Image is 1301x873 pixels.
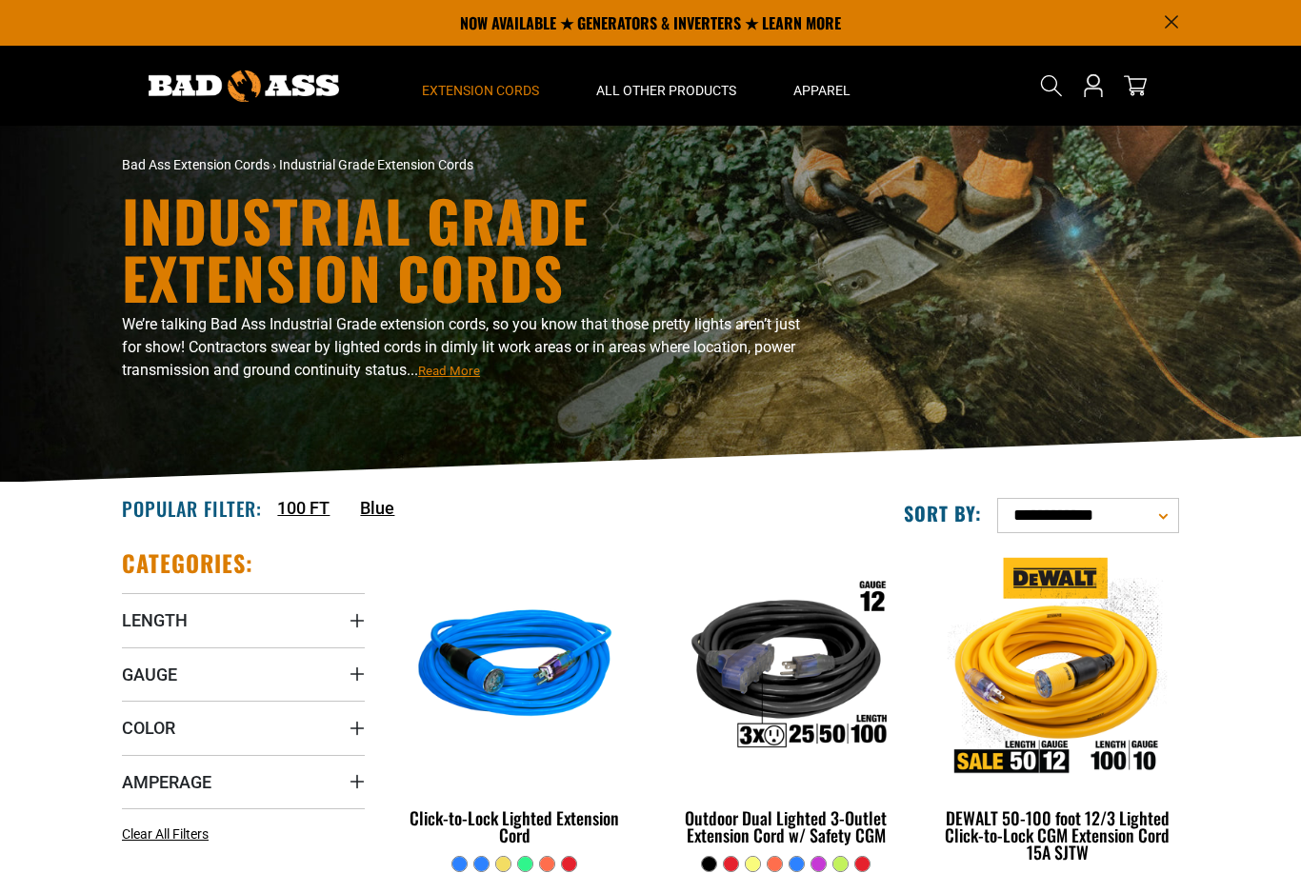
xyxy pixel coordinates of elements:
[122,717,175,739] span: Color
[122,647,365,701] summary: Gauge
[122,609,188,631] span: Length
[937,558,1177,777] img: DEWALT 50-100 foot 12/3 Lighted Click-to-Lock CGM Extension Cord 15A SJTW
[393,548,636,855] a: blue Click-to-Lock Lighted Extension Cord
[665,548,908,855] a: Outdoor Dual Lighted 3-Outlet Extension Cord w/ Safety CGM Outdoor Dual Lighted 3-Outlet Extensio...
[765,46,879,126] summary: Apparel
[122,548,253,578] h2: Categories:
[122,701,365,754] summary: Color
[122,157,270,172] a: Bad Ass Extension Cords
[393,46,568,126] summary: Extension Cords
[904,501,982,526] label: Sort by:
[665,809,908,843] div: Outdoor Dual Lighted 3-Outlet Extension Cord w/ Safety CGM
[360,495,394,521] a: Blue
[122,826,209,842] span: Clear All Filters
[793,82,851,99] span: Apparel
[149,70,339,102] img: Bad Ass Extension Cords
[418,364,480,378] span: Read More
[936,809,1179,861] div: DEWALT 50-100 foot 12/3 Lighted Click-to-Lock CGM Extension Cord 15A SJTW
[122,771,211,793] span: Amperage
[272,157,276,172] span: ›
[122,496,262,521] h2: Popular Filter:
[1036,70,1067,101] summary: Search
[422,82,539,99] span: Extension Cords
[568,46,765,126] summary: All Other Products
[596,82,736,99] span: All Other Products
[122,755,365,808] summary: Amperage
[393,809,636,843] div: Click-to-Lock Lighted Extension Cord
[122,664,177,685] span: Gauge
[122,593,365,646] summary: Length
[936,548,1179,872] a: DEWALT 50-100 foot 12/3 Lighted Click-to-Lock CGM Extension Cord 15A SJTW DEWALT 50-100 foot 12/3...
[666,558,906,777] img: Outdoor Dual Lighted 3-Outlet Extension Cord w/ Safety CGM
[122,313,817,382] p: We’re talking Bad Ass Industrial Grade extension cords, so you know that those pretty lights aren...
[122,824,216,844] a: Clear All Filters
[122,191,817,306] h1: Industrial Grade Extension Cords
[395,558,635,777] img: blue
[279,157,473,172] span: Industrial Grade Extension Cords
[277,495,330,521] a: 100 FT
[122,155,817,175] nav: breadcrumbs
